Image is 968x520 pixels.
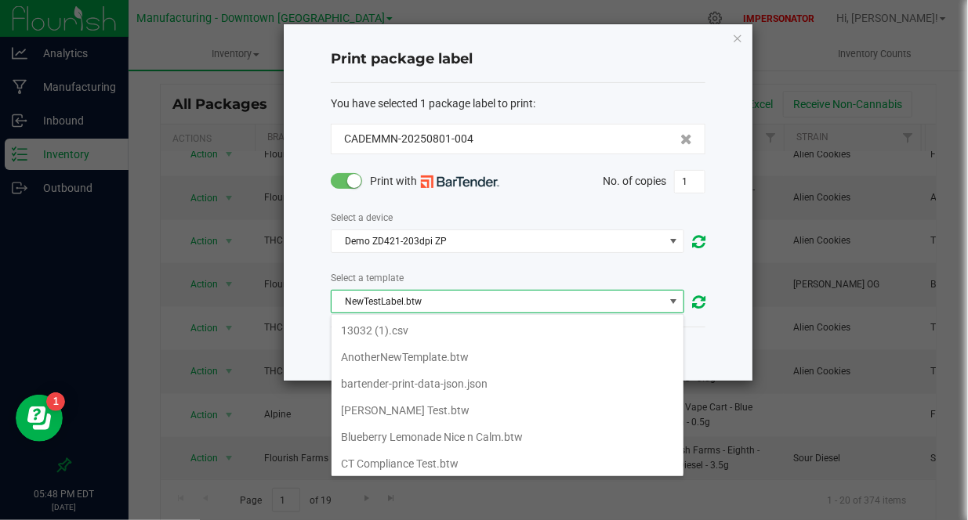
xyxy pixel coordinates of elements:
span: No. of copies [603,174,666,186]
li: CT Compliance Test.btw [332,450,683,477]
iframe: Resource center unread badge [46,392,65,411]
li: [PERSON_NAME] Test.btw [332,397,683,424]
span: You have selected 1 package label to print [331,97,533,110]
li: 13032 (1).csv [332,317,683,344]
label: Select a template [331,271,404,285]
span: Print with [370,173,499,190]
li: AnotherNewTemplate.btw [332,344,683,370]
li: bartender-print-data-json.json [332,370,683,397]
span: Demo ZD421-203dpi ZP [332,230,664,252]
div: : [331,96,705,112]
iframe: Resource center [16,395,63,442]
span: CADEMMN-20250801-004 [344,131,473,147]
span: NewTestLabel.btw [332,291,664,312]
label: Select a device [331,211,393,225]
h4: Print package label [331,49,705,70]
li: Blueberry Lemonade Nice n Calm.btw [332,424,683,450]
img: bartender.png [421,175,499,188]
